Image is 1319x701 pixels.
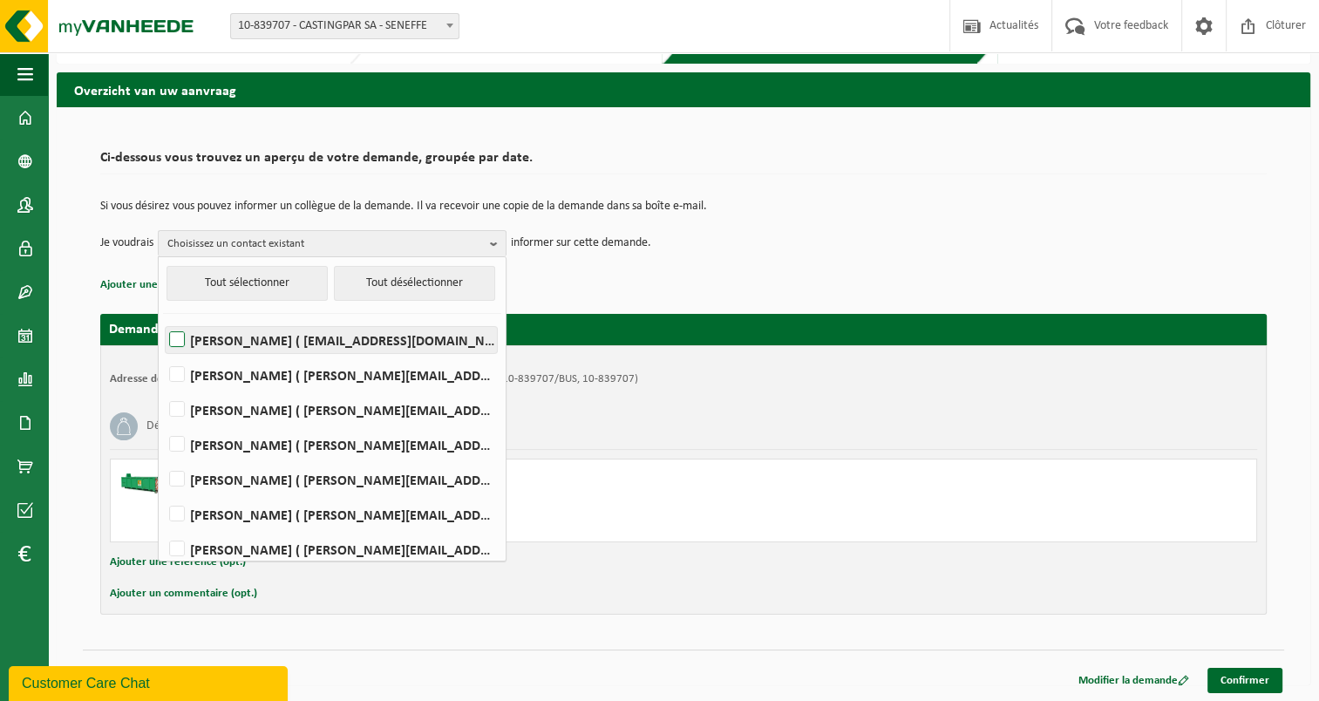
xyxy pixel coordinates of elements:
button: Ajouter un commentaire (opt.) [110,582,257,605]
label: [PERSON_NAME] ( [EMAIL_ADDRESS][DOMAIN_NAME] ) [166,327,497,353]
label: [PERSON_NAME] ( [PERSON_NAME][EMAIL_ADDRESS][DOMAIN_NAME] ) [166,362,497,388]
label: [PERSON_NAME] ( [PERSON_NAME][EMAIL_ADDRESS][DOMAIN_NAME] ) [166,466,497,493]
a: Modifier la demande [1065,668,1202,693]
p: Je voudrais [100,230,153,256]
button: Ajouter une référence (opt.) [110,551,246,574]
h2: Overzicht van uw aanvraag [57,72,1310,106]
span: Choisissez un contact existant [167,231,483,257]
span: 10-839707 - CASTINGPAR SA - SENEFFE [230,13,459,39]
span: 10-839707 - CASTINGPAR SA - SENEFFE [231,14,459,38]
a: Confirmer [1207,668,1282,693]
h3: Déchets industriels banals [146,412,273,440]
button: Tout sélectionner [167,266,328,301]
strong: Adresse de placement: [110,373,220,385]
button: Tout désélectionner [334,266,495,301]
h2: Ci-dessous vous trouvez un aperçu de votre demande, groupée par date. [100,151,1267,174]
p: Si vous désirez vous pouvez informer un collègue de la demande. Il va recevoir une copie de la de... [100,201,1267,213]
iframe: chat widget [9,663,291,701]
label: [PERSON_NAME] ( [PERSON_NAME][EMAIL_ADDRESS][DOMAIN_NAME] ) [166,501,497,527]
strong: Demande pour [DATE] [109,323,241,337]
button: Choisissez un contact existant [158,230,507,256]
label: [PERSON_NAME] ( [PERSON_NAME][EMAIL_ADDRESS][DOMAIN_NAME] ) [166,536,497,562]
label: [PERSON_NAME] ( [PERSON_NAME][EMAIL_ADDRESS][DOMAIN_NAME] ) [166,397,497,423]
img: HK-XC-15-GN-00.png [119,468,172,494]
p: informer sur cette demande. [511,230,651,256]
button: Ajouter une référence (opt.) [100,274,236,296]
label: [PERSON_NAME] ( [PERSON_NAME][EMAIL_ADDRESS][DOMAIN_NAME] ) [166,432,497,458]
